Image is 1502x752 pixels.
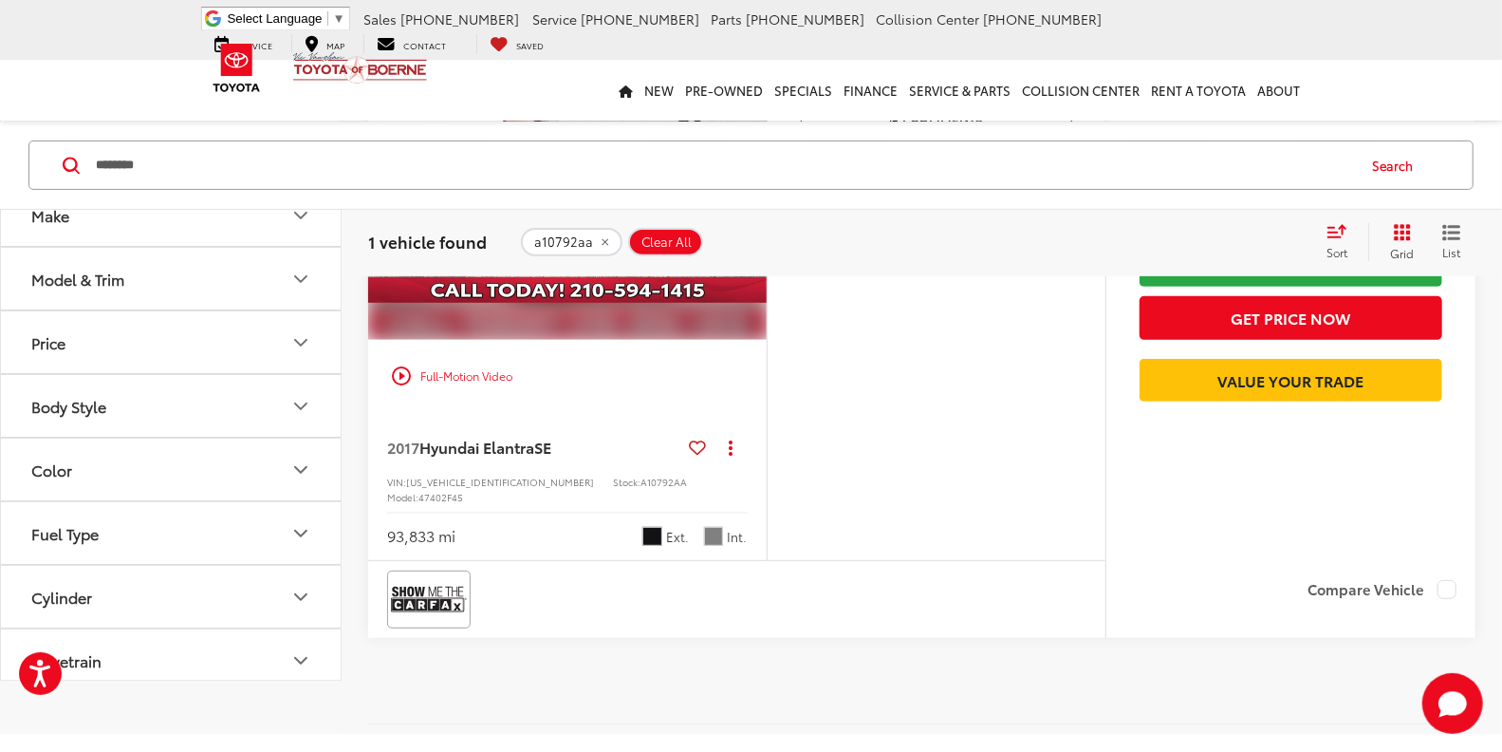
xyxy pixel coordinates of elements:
[327,11,328,26] span: ​
[1,184,343,246] button: MakeMake
[1,375,343,437] button: Body StyleBody Style
[746,9,864,28] span: [PHONE_NUMBER]
[641,235,692,251] span: Clear All
[289,649,312,672] div: Drivetrain
[289,395,312,418] div: Body Style
[289,459,312,481] div: Color
[1,630,343,691] button: DrivetrainDrivetrain
[581,9,699,28] span: [PHONE_NUMBER]
[1017,60,1146,121] a: Collision Center
[640,60,680,121] a: New
[642,527,661,546] span: Phantom Black
[201,37,272,99] img: Toyota
[400,9,519,28] span: [PHONE_NUMBER]
[289,204,312,227] div: Make
[418,490,463,504] span: 47402F45
[31,588,92,606] div: Cylinder
[517,39,545,51] span: Saved
[387,525,455,547] div: 93,833 mi
[291,34,360,53] a: Map
[729,440,732,455] span: dropdown dots
[363,9,397,28] span: Sales
[728,528,748,546] span: Int.
[1,311,343,373] button: PricePrice
[613,475,640,489] span: Stock:
[904,60,1017,121] a: Service & Parts: Opens in a new tab
[1368,223,1428,261] button: Grid View
[667,528,690,546] span: Ext.
[387,475,406,489] span: VIN:
[1146,60,1252,121] a: Rent a Toyota
[31,524,99,542] div: Fuel Type
[1252,60,1307,121] a: About
[31,651,102,669] div: Drivetrain
[228,11,323,26] span: Select Language
[387,490,418,504] span: Model:
[704,527,723,546] span: Gray
[1317,223,1368,261] button: Select sort value
[839,60,904,121] a: Finance
[289,268,312,291] div: Model & Trim
[1442,244,1461,260] span: List
[1307,580,1456,599] label: Compare Vehicle
[476,34,559,53] a: My Saved Vehicles
[31,397,106,415] div: Body Style
[31,333,65,351] div: Price
[1354,141,1440,189] button: Search
[711,9,742,28] span: Parts
[289,522,312,545] div: Fuel Type
[1390,245,1414,261] span: Grid
[714,431,748,464] button: Actions
[1,248,343,310] button: Model & TrimModel & Trim
[534,436,551,458] span: SE
[228,11,345,26] a: Select Language​
[31,461,72,479] div: Color
[614,60,640,121] a: Home
[1326,244,1347,260] span: Sort
[532,9,577,28] span: Service
[983,9,1102,28] span: [PHONE_NUMBER]
[1422,673,1483,734] button: Toggle Chat Window
[387,436,419,458] span: 2017
[521,228,622,256] button: remove a10792aa
[534,235,593,251] span: a10792aa
[292,51,428,85] img: Vic Vaughan Toyota of Boerne
[333,11,345,26] span: ▼
[1422,673,1483,734] svg: Start Chat
[289,331,312,354] div: Price
[387,437,682,458] a: 2017Hyundai ElantraSE
[1428,223,1475,261] button: List View
[1140,359,1442,402] a: Value Your Trade
[419,436,534,458] span: Hyundai Elantra
[1,439,343,500] button: ColorColor
[391,574,467,625] img: View CARFAX report
[876,9,979,28] span: Collision Center
[770,60,839,121] a: Specials
[1,566,343,628] button: CylinderCylinder
[1,502,343,564] button: Fuel TypeFuel Type
[680,60,770,121] a: Pre-Owned
[628,228,703,256] button: Clear All
[201,34,287,53] a: Service
[94,142,1354,188] input: Search by Make, Model, or Keyword
[289,586,312,609] div: Cylinder
[368,230,487,253] span: 1 vehicle found
[640,475,687,489] span: A10792AA
[363,34,461,53] a: Contact
[1140,296,1442,339] button: Get Price Now
[406,475,594,489] span: [US_VEHICLE_IDENTIFICATION_NUMBER]
[31,206,69,224] div: Make
[31,270,124,288] div: Model & Trim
